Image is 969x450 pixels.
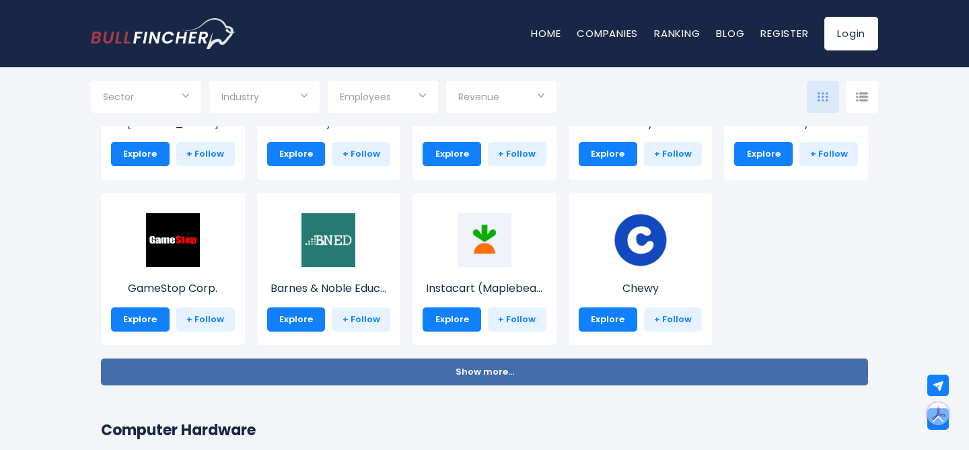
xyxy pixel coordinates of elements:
[332,307,390,332] a: + Follow
[111,307,170,332] a: Explore
[423,238,546,297] a: Instacart (Maplebea...
[111,238,235,297] a: GameStop Corp.
[103,91,134,103] span: Sector
[644,307,703,332] a: + Follow
[458,213,511,267] img: CART.png
[458,91,499,103] span: Revenue
[760,26,808,40] a: Register
[423,307,481,332] a: Explore
[267,307,326,332] a: Explore
[103,86,189,110] input: Selection
[267,238,391,297] a: Barnes & Noble Educ...
[579,307,637,332] a: Explore
[488,142,546,166] a: + Follow
[91,18,236,49] img: Bullfincher logo
[824,17,878,50] a: Login
[579,142,637,166] a: Explore
[488,307,546,332] a: + Follow
[340,86,426,110] input: Selection
[301,213,355,267] img: BNED.png
[458,86,544,110] input: Selection
[267,280,391,297] p: Barnes & Noble Education
[423,280,546,297] p: Instacart (Maplebear)
[579,280,703,297] p: Chewy
[799,142,858,166] a: + Follow
[654,26,700,40] a: Ranking
[531,26,561,40] a: Home
[332,142,390,166] a: + Follow
[176,142,235,166] a: + Follow
[614,213,668,267] img: CHWY.jpeg
[221,91,259,103] span: Industry
[267,142,326,166] a: Explore
[818,92,828,102] img: icon-comp-grid.svg
[644,142,703,166] a: + Follow
[577,26,638,40] a: Companies
[340,91,391,103] span: Employees
[856,92,868,102] img: icon-comp-list-view.svg
[111,280,235,297] p: GameStop Corp.
[111,142,170,166] a: Explore
[456,367,514,377] span: Show more...
[579,238,703,297] a: Chewy
[101,419,868,441] h2: Computer Hardware
[101,359,868,385] button: Show more...
[221,86,308,110] input: Selection
[423,142,481,166] a: Explore
[146,213,200,267] img: GME.png
[734,142,793,166] a: Explore
[176,307,235,332] a: + Follow
[91,18,236,49] a: Go to homepage
[716,26,744,40] a: Blog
